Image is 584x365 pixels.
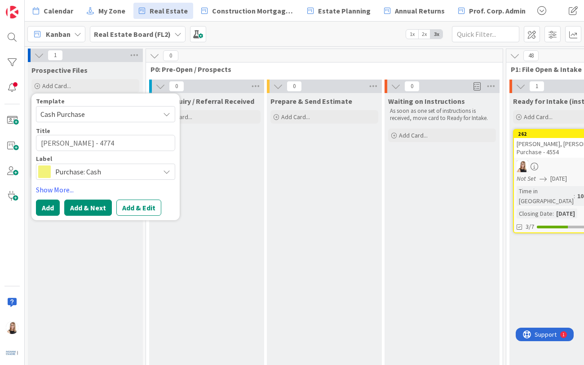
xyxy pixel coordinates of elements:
[523,50,539,61] span: 48
[36,127,50,135] label: Title
[27,3,79,19] a: Calendar
[47,4,49,11] div: 1
[36,135,175,151] textarea: [PERSON_NAME] - 4774
[452,26,519,42] input: Quick Filter...
[36,200,60,216] button: Add
[554,209,577,218] div: [DATE]
[42,82,71,90] span: Add Card...
[281,113,310,121] span: Add Card...
[524,113,553,121] span: Add Card...
[36,98,65,104] span: Template
[31,66,88,75] span: Prospective Files
[64,200,112,216] button: Add & Next
[469,5,526,16] span: Prof. Corp. Admin
[98,5,125,16] span: My Zone
[388,97,465,106] span: Waiting on Instructions
[553,209,554,218] span: :
[94,30,171,39] b: Real Estate Board (FL2)
[116,200,161,216] button: Add & Edit
[395,5,445,16] span: Annual Returns
[48,50,63,61] span: 1
[430,30,442,39] span: 3x
[133,3,193,19] a: Real Estate
[406,30,418,39] span: 1x
[390,107,494,122] p: As soon as one set of instructions is received, move card to Ready for Intake.
[318,5,371,16] span: Estate Planning
[19,1,41,12] span: Support
[212,5,294,16] span: Construction Mortgages - Draws
[529,81,544,92] span: 1
[150,65,491,74] span: P0: Pre-Open / Prospects
[6,347,18,359] img: avatar
[517,186,574,206] div: Time in [GEOGRAPHIC_DATA]
[517,209,553,218] div: Closing Date
[287,81,302,92] span: 0
[40,108,153,120] span: Cash Purchase
[453,3,531,19] a: Prof. Corp. Admin
[399,131,428,139] span: Add Card...
[517,174,536,182] i: Not Set
[44,5,73,16] span: Calendar
[302,3,376,19] a: Estate Planning
[81,3,131,19] a: My Zone
[36,184,175,195] a: Show More...
[379,3,450,19] a: Annual Returns
[270,97,352,106] span: Prepare & Send Estimate
[418,30,430,39] span: 2x
[163,50,178,61] span: 0
[574,191,575,201] span: :
[526,222,534,231] span: 3/7
[404,81,420,92] span: 0
[517,160,528,172] img: DB
[169,81,184,92] span: 0
[6,321,18,334] img: DB
[550,174,567,183] span: [DATE]
[153,97,254,106] span: New Inquiry / Referral Received
[150,5,188,16] span: Real Estate
[196,3,299,19] a: Construction Mortgages - Draws
[55,165,155,178] span: Purchase: Cash
[46,29,71,40] span: Kanban
[6,6,18,18] img: Visit kanbanzone.com
[36,156,52,162] span: Label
